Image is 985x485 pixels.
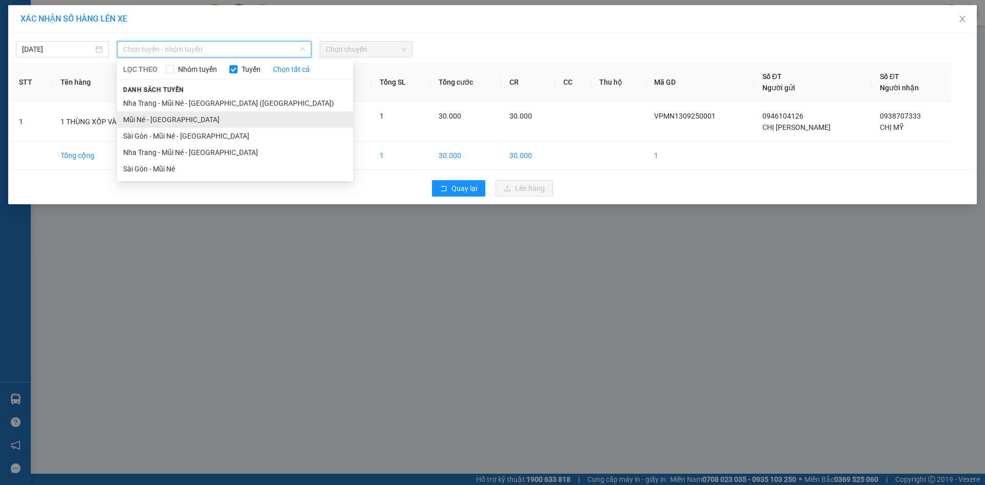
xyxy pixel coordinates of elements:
span: Quay lại [451,183,477,194]
span: Danh sách tuyến [117,85,190,94]
span: Chọn chuyến [326,42,406,57]
li: Mũi Né - [GEOGRAPHIC_DATA] [117,111,353,128]
span: VPMN1309250001 [654,112,716,120]
th: CR [501,63,556,102]
li: Nam Hải Limousine [5,5,149,44]
th: Tổng cước [430,63,501,102]
span: XÁC NHẬN SỐ HÀNG LÊN XE [21,14,127,24]
td: 1 THÙNG XỐP VÀNG [52,102,167,142]
button: rollbackQuay lại [432,180,485,197]
input: 13/09/2025 [22,44,93,55]
th: Tổng SL [371,63,430,102]
span: 30.000 [439,112,461,120]
li: Nha Trang - Mũi Né - [GEOGRAPHIC_DATA] [117,144,353,161]
th: STT [11,63,52,102]
span: Chọn tuyến - nhóm tuyến [123,42,305,57]
span: close [958,15,967,23]
span: LỌC THEO [123,64,157,75]
th: Tên hàng [52,63,167,102]
span: 1 [380,112,384,120]
span: environment [5,69,12,76]
span: 0946104126 [762,112,803,120]
span: down [300,46,306,52]
span: 0938707333 [880,112,921,120]
button: Close [948,5,977,34]
img: logo.jpg [5,5,41,41]
span: Số ĐT [880,72,899,81]
button: uploadLên hàng [496,180,553,197]
li: Nha Trang - Mũi Né - [GEOGRAPHIC_DATA] ([GEOGRAPHIC_DATA]) [117,95,353,111]
td: 1 [11,102,52,142]
li: Sài Gòn - Mũi Né [117,161,353,177]
li: VP VP [PERSON_NAME] Lão [71,55,136,89]
th: CC [555,63,590,102]
td: 30.000 [501,142,556,170]
a: Chọn tất cả [273,64,310,75]
th: Thu hộ [591,63,646,102]
span: 30.000 [509,112,532,120]
span: Người nhận [880,84,919,92]
td: 30.000 [430,142,501,170]
td: Tổng cộng [52,142,167,170]
li: Sài Gòn - Mũi Né - [GEOGRAPHIC_DATA] [117,128,353,144]
span: CHỊ MỸ [880,123,903,131]
li: VP VP Mũi Né [5,55,71,67]
th: Mã GD [646,63,754,102]
td: 1 [371,142,430,170]
span: Người gửi [762,84,795,92]
span: rollback [440,185,447,193]
td: 1 [646,142,754,170]
span: Nhóm tuyến [174,64,221,75]
span: Tuyến [238,64,265,75]
span: CHỊ [PERSON_NAME] [762,123,831,131]
span: Số ĐT [762,72,782,81]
